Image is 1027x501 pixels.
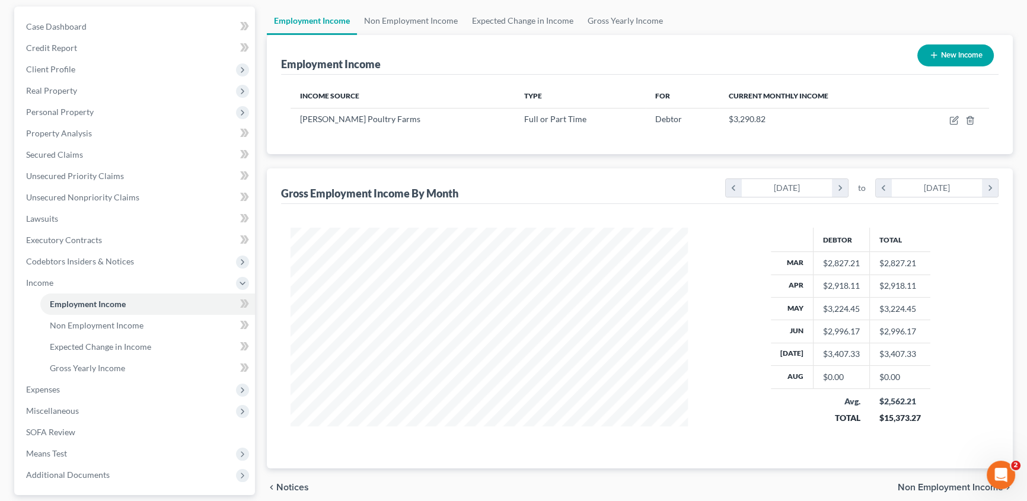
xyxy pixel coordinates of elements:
[814,228,870,251] th: Debtor
[524,91,542,100] span: Type
[17,208,255,229] a: Lawsuits
[26,470,110,480] span: Additional Documents
[655,91,670,100] span: For
[17,229,255,251] a: Executory Contracts
[729,91,828,100] span: Current Monthly Income
[898,483,1013,492] button: Non Employment Income chevron_right
[879,395,921,407] div: $2,562.21
[300,114,420,124] span: [PERSON_NAME] Poultry Farms
[524,114,586,124] span: Full or Part Time
[876,179,892,197] i: chevron_left
[17,16,255,37] a: Case Dashboard
[771,320,814,343] th: Jun
[870,343,930,365] td: $3,407.33
[771,343,814,365] th: [DATE]
[276,483,309,492] span: Notices
[26,256,134,266] span: Codebtors Insiders & Notices
[50,363,125,373] span: Gross Yearly Income
[17,187,255,208] a: Unsecured Nonpriority Claims
[823,257,860,269] div: $2,827.21
[26,107,94,117] span: Personal Property
[858,182,866,194] span: to
[465,7,581,35] a: Expected Change in Income
[870,297,930,320] td: $3,224.45
[26,85,77,95] span: Real Property
[40,336,255,358] a: Expected Change in Income
[267,483,276,492] i: chevron_left
[581,7,670,35] a: Gross Yearly Income
[267,7,357,35] a: Employment Income
[50,342,151,352] span: Expected Change in Income
[982,179,998,197] i: chevron_right
[26,384,60,394] span: Expenses
[26,235,102,245] span: Executory Contracts
[26,427,75,437] span: SOFA Review
[917,44,994,66] button: New Income
[300,91,359,100] span: Income Source
[26,43,77,53] span: Credit Report
[26,213,58,224] span: Lawsuits
[823,280,860,292] div: $2,918.11
[726,179,742,197] i: chevron_left
[50,299,126,309] span: Employment Income
[832,179,848,197] i: chevron_right
[281,186,458,200] div: Gross Employment Income By Month
[870,366,930,388] td: $0.00
[823,371,860,383] div: $0.00
[771,297,814,320] th: May
[17,422,255,443] a: SOFA Review
[870,252,930,275] td: $2,827.21
[870,275,930,297] td: $2,918.11
[1011,461,1020,470] span: 2
[26,406,79,416] span: Miscellaneous
[870,228,930,251] th: Total
[771,252,814,275] th: Mar
[40,293,255,315] a: Employment Income
[823,348,860,360] div: $3,407.33
[823,395,860,407] div: Avg.
[823,326,860,337] div: $2,996.17
[40,358,255,379] a: Gross Yearly Income
[823,303,860,315] div: $3,224.45
[898,483,1003,492] span: Non Employment Income
[281,57,381,71] div: Employment Income
[892,179,983,197] div: [DATE]
[357,7,465,35] a: Non Employment Income
[655,114,682,124] span: Debtor
[26,21,87,31] span: Case Dashboard
[17,165,255,187] a: Unsecured Priority Claims
[26,277,53,288] span: Income
[729,114,766,124] span: $3,290.82
[267,483,309,492] button: chevron_left Notices
[26,448,67,458] span: Means Test
[26,64,75,74] span: Client Profile
[26,128,92,138] span: Property Analysis
[823,412,860,424] div: TOTAL
[987,461,1015,489] iframe: Intercom live chat
[17,144,255,165] a: Secured Claims
[870,320,930,343] td: $2,996.17
[771,275,814,297] th: Apr
[40,315,255,336] a: Non Employment Income
[26,149,83,159] span: Secured Claims
[50,320,143,330] span: Non Employment Income
[26,192,139,202] span: Unsecured Nonpriority Claims
[17,37,255,59] a: Credit Report
[771,366,814,388] th: Aug
[17,123,255,144] a: Property Analysis
[742,179,833,197] div: [DATE]
[26,171,124,181] span: Unsecured Priority Claims
[879,412,921,424] div: $15,373.27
